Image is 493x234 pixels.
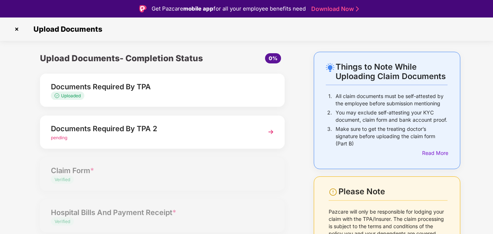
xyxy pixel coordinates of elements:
[40,52,203,65] div: Upload Documents- Completion Status
[26,25,106,34] span: Upload Documents
[328,93,332,107] p: 1.
[356,5,359,13] img: Stroke
[336,62,448,81] div: Things to Note While Uploading Claim Documents
[336,109,448,124] p: You may exclude self-attesting your KYC document, claim form and bank account proof.
[269,55,277,61] span: 0%
[327,109,332,124] p: 2.
[264,125,277,139] img: svg+xml;base64,PHN2ZyBpZD0iTmV4dCIgeG1sbnM9Imh0dHA6Ly93d3cudzMub3JnLzIwMDAvc3ZnIiB3aWR0aD0iMzYiIG...
[51,135,67,140] span: pending
[183,5,213,12] strong: mobile app
[336,93,448,107] p: All claim documents must be self-attested by the employee before submission mentioning
[51,81,255,93] div: Documents Required By TPA
[336,125,448,147] p: Make sure to get the treating doctor’s signature before uploading the claim form (Part B)
[326,63,334,72] img: svg+xml;base64,PHN2ZyB4bWxucz0iaHR0cDovL3d3dy53My5vcmcvMjAwMC9zdmciIHdpZHRoPSIyNC4wOTMiIGhlaWdodD...
[329,188,337,196] img: svg+xml;base64,PHN2ZyBpZD0iV2FybmluZ18tXzI0eDI0IiBkYXRhLW5hbWU9Ildhcm5pbmcgLSAyNHgyNCIgeG1sbnM9Im...
[152,4,306,13] div: Get Pazcare for all your employee benefits need
[11,23,23,35] img: svg+xml;base64,PHN2ZyBpZD0iQ3Jvc3MtMzJ4MzIiIHhtbG5zPSJodHRwOi8vd3d3LnczLm9yZy8yMDAwL3N2ZyIgd2lkdG...
[311,5,357,13] a: Download Now
[327,125,332,147] p: 3.
[55,93,61,98] img: svg+xml;base64,PHN2ZyB4bWxucz0iaHR0cDovL3d3dy53My5vcmcvMjAwMC9zdmciIHdpZHRoPSIxMy4zMzMiIGhlaWdodD...
[139,5,147,12] img: Logo
[422,149,448,157] div: Read More
[61,93,81,98] span: Uploaded
[51,123,255,134] div: Documents Required By TPA 2
[338,187,448,196] div: Please Note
